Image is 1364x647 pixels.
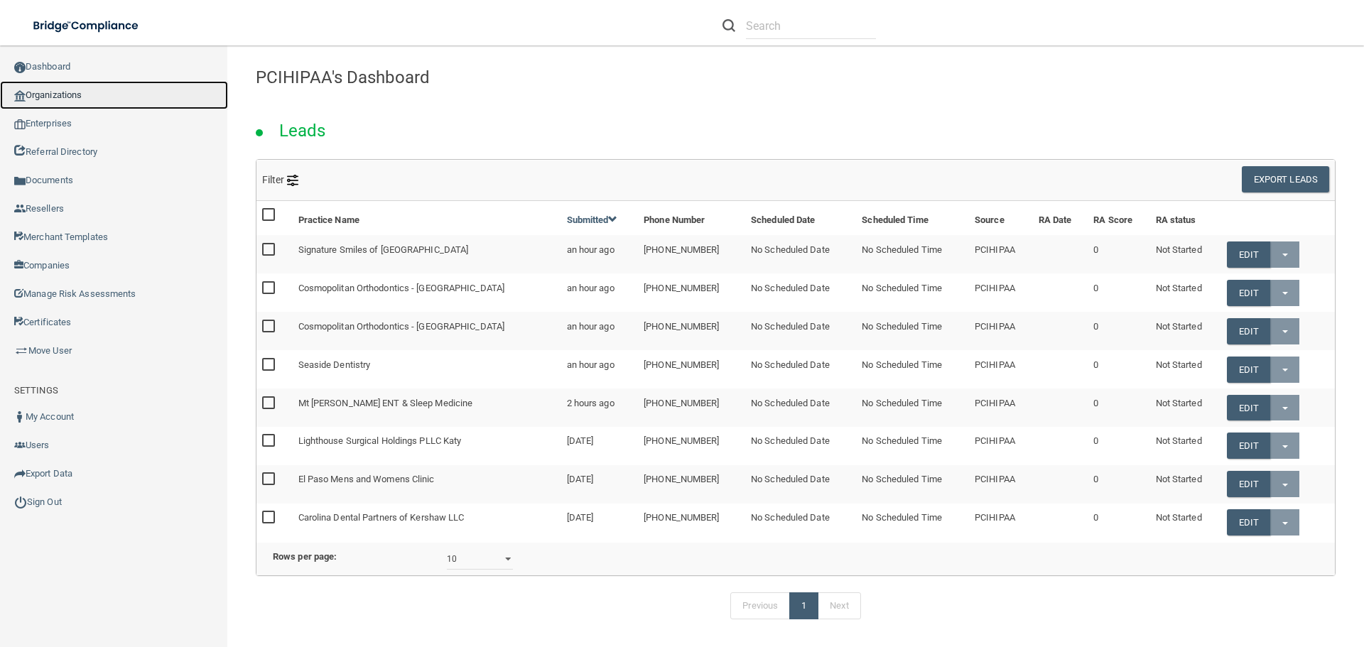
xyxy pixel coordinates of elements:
[638,427,745,465] td: [PHONE_NUMBER]
[14,90,26,102] img: organization-icon.f8decf85.png
[293,504,561,541] td: Carolina Dental Partners of Kershaw LLC
[1242,166,1329,192] button: Export Leads
[1150,312,1221,350] td: Not Started
[1088,504,1149,541] td: 0
[14,382,58,399] label: SETTINGS
[1227,318,1270,344] a: Edit
[638,465,745,504] td: [PHONE_NUMBER]
[1227,433,1270,459] a: Edit
[293,388,561,427] td: Mt [PERSON_NAME] ENT & Sleep Medicine
[1088,388,1149,427] td: 0
[567,214,618,225] a: Submitted
[789,592,818,619] a: 1
[265,111,340,151] h2: Leads
[1227,395,1270,421] a: Edit
[1150,350,1221,388] td: Not Started
[969,427,1033,465] td: PCIHIPAA
[856,504,969,541] td: No Scheduled Time
[745,350,856,388] td: No Scheduled Date
[1227,471,1270,497] a: Edit
[293,312,561,350] td: Cosmopolitan Orthodontics - [GEOGRAPHIC_DATA]
[1150,273,1221,312] td: Not Started
[293,465,561,504] td: El Paso Mens and Womens Clinic
[1088,201,1149,235] th: RA Score
[14,119,26,129] img: enterprise.0d942306.png
[969,504,1033,541] td: PCIHIPAA
[287,175,298,186] img: icon-filter@2x.21656d0b.png
[273,551,337,562] b: Rows per page:
[856,235,969,273] td: No Scheduled Time
[293,350,561,388] td: Seaside Dentistry
[1227,280,1270,306] a: Edit
[745,235,856,273] td: No Scheduled Date
[1150,427,1221,465] td: Not Started
[14,440,26,451] img: icon-users.e205127d.png
[1088,235,1149,273] td: 0
[561,427,639,465] td: [DATE]
[1088,273,1149,312] td: 0
[856,312,969,350] td: No Scheduled Time
[293,235,561,273] td: Signature Smiles of [GEOGRAPHIC_DATA]
[1150,235,1221,273] td: Not Started
[745,388,856,427] td: No Scheduled Date
[14,62,26,73] img: ic_dashboard_dark.d01f4a41.png
[638,350,745,388] td: [PHONE_NUMBER]
[638,201,745,235] th: Phone Number
[969,350,1033,388] td: PCIHIPAA
[856,350,969,388] td: No Scheduled Time
[1118,546,1347,603] iframe: Drift Widget Chat Controller
[638,273,745,312] td: [PHONE_NUMBER]
[561,312,639,350] td: an hour ago
[293,273,561,312] td: Cosmopolitan Orthodontics - [GEOGRAPHIC_DATA]
[1088,350,1149,388] td: 0
[1227,357,1270,383] a: Edit
[745,465,856,504] td: No Scheduled Date
[1150,388,1221,427] td: Not Started
[856,273,969,312] td: No Scheduled Time
[1088,465,1149,504] td: 0
[722,19,735,32] img: ic-search.3b580494.png
[746,13,876,39] input: Search
[745,201,856,235] th: Scheduled Date
[969,201,1033,235] th: Source
[293,201,561,235] th: Practice Name
[856,465,969,504] td: No Scheduled Time
[14,203,26,214] img: ic_reseller.de258add.png
[969,312,1033,350] td: PCIHIPAA
[638,235,745,273] td: [PHONE_NUMBER]
[14,344,28,358] img: briefcase.64adab9b.png
[14,468,26,479] img: icon-export.b9366987.png
[1227,241,1270,268] a: Edit
[262,174,298,185] span: Filter
[293,427,561,465] td: Lighthouse Surgical Holdings PLLC Katy
[561,504,639,541] td: [DATE]
[818,592,860,619] a: Next
[745,273,856,312] td: No Scheduled Date
[561,273,639,312] td: an hour ago
[561,388,639,427] td: 2 hours ago
[1150,201,1221,235] th: RA status
[969,235,1033,273] td: PCIHIPAA
[856,201,969,235] th: Scheduled Time
[745,427,856,465] td: No Scheduled Date
[969,465,1033,504] td: PCIHIPAA
[14,175,26,187] img: icon-documents.8dae5593.png
[969,273,1033,312] td: PCIHIPAA
[561,465,639,504] td: [DATE]
[561,235,639,273] td: an hour ago
[638,504,745,541] td: [PHONE_NUMBER]
[561,350,639,388] td: an hour ago
[638,312,745,350] td: [PHONE_NUMBER]
[745,312,856,350] td: No Scheduled Date
[969,388,1033,427] td: PCIHIPAA
[14,411,26,423] img: ic_user_dark.df1a06c3.png
[856,427,969,465] td: No Scheduled Time
[1088,427,1149,465] td: 0
[1150,504,1221,541] td: Not Started
[1088,312,1149,350] td: 0
[856,388,969,427] td: No Scheduled Time
[1033,201,1088,235] th: RA Date
[256,68,1336,87] h4: PCIHIPAA's Dashboard
[745,504,856,541] td: No Scheduled Date
[21,11,152,40] img: bridge_compliance_login_screen.278c3ca4.svg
